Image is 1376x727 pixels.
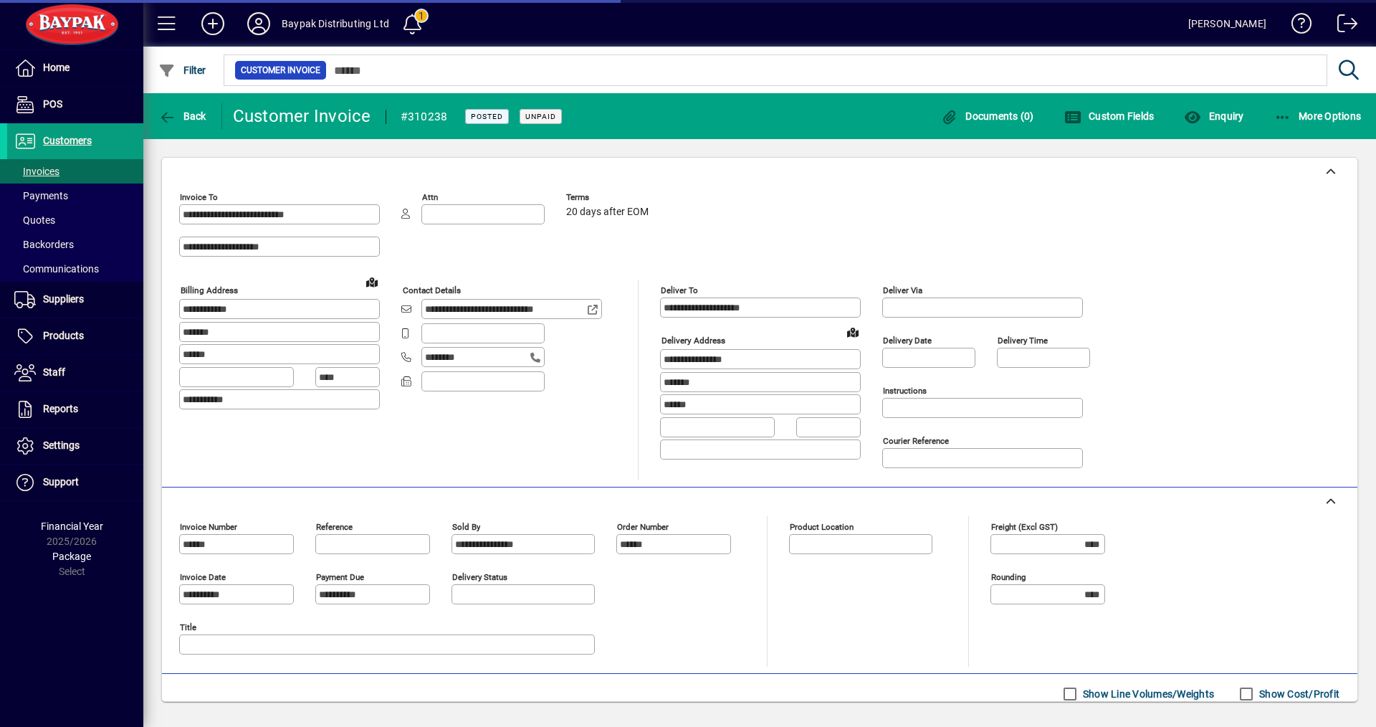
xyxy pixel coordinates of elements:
span: Filter [158,65,206,76]
span: Posted [471,112,503,121]
a: Payments [7,184,143,208]
app-page-header-button: Back [143,103,222,129]
span: Products [43,330,84,341]
a: Staff [7,355,143,391]
a: Knowledge Base [1281,3,1312,49]
span: Communications [14,263,99,275]
mat-label: Deliver To [661,285,698,295]
button: Enquiry [1180,103,1247,129]
mat-label: Reference [316,522,353,532]
mat-label: Delivery time [998,336,1048,346]
span: 20 days after EOM [566,206,649,218]
button: Profile [236,11,282,37]
span: Invoices [14,166,59,177]
a: POS [7,87,143,123]
span: Enquiry [1184,110,1243,122]
span: Package [52,551,91,562]
span: Reports [43,403,78,414]
span: Suppliers [43,293,84,305]
button: Back [155,103,210,129]
span: Customers [43,135,92,146]
a: Communications [7,257,143,281]
a: Support [7,465,143,500]
mat-label: Delivery date [883,336,932,346]
mat-label: Instructions [883,386,927,396]
mat-label: Invoice date [180,572,226,582]
a: Reports [7,391,143,427]
button: Filter [155,57,210,83]
span: Quotes [14,214,55,226]
mat-label: Invoice To [180,192,218,202]
button: More Options [1271,103,1365,129]
div: [PERSON_NAME] [1188,12,1266,35]
button: Documents (0) [937,103,1038,129]
a: View on map [360,270,383,293]
mat-label: Freight (excl GST) [991,522,1058,532]
span: Settings [43,439,80,451]
span: Staff [43,366,65,378]
span: Support [43,476,79,488]
span: Customer Invoice [241,63,320,77]
a: View on map [841,320,864,343]
a: Quotes [7,208,143,232]
button: Add [190,11,236,37]
div: #310238 [401,105,448,128]
mat-label: Invoice number [180,522,237,532]
button: Custom Fields [1061,103,1158,129]
mat-label: Rounding [991,572,1026,582]
span: More Options [1274,110,1362,122]
label: Show Line Volumes/Weights [1080,687,1214,701]
mat-label: Deliver via [883,285,922,295]
mat-label: Courier Reference [883,436,949,446]
a: Logout [1327,3,1358,49]
span: Unpaid [525,112,556,121]
a: Products [7,318,143,354]
span: Documents (0) [941,110,1034,122]
span: POS [43,98,62,110]
span: Back [158,110,206,122]
mat-label: Attn [422,192,438,202]
mat-label: Payment due [316,572,364,582]
mat-label: Order number [617,522,669,532]
span: Financial Year [41,521,103,532]
mat-label: Title [180,622,196,632]
label: Show Cost/Profit [1256,687,1339,701]
a: Home [7,50,143,86]
span: Payments [14,190,68,201]
a: Settings [7,428,143,464]
div: Customer Invoice [233,105,371,128]
a: Invoices [7,159,143,184]
mat-label: Product location [790,522,854,532]
span: Terms [566,193,652,202]
span: Home [43,62,70,73]
mat-label: Delivery status [452,572,507,582]
span: Backorders [14,239,74,250]
mat-label: Sold by [452,522,480,532]
a: Backorders [7,232,143,257]
div: Baypak Distributing Ltd [282,12,389,35]
span: Custom Fields [1064,110,1155,122]
a: Suppliers [7,282,143,318]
